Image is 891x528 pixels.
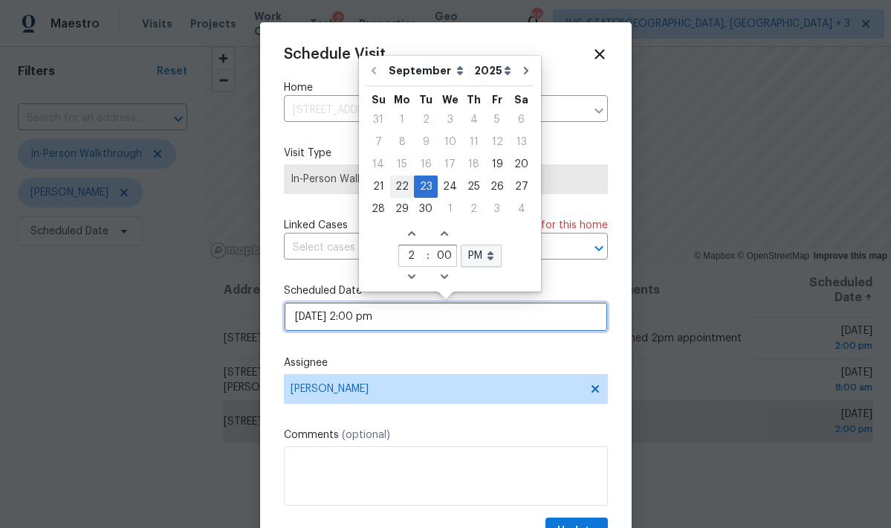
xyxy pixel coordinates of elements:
[390,199,414,219] div: 29
[366,199,390,219] div: 28
[470,59,515,82] select: Year
[462,109,485,130] div: 4
[366,132,390,152] div: 7
[291,383,582,395] span: [PERSON_NAME]
[414,198,438,220] div: Tue Sep 30 2025
[284,355,608,370] label: Assignee
[462,132,485,152] div: 11
[462,131,485,153] div: Thu Sep 11 2025
[509,153,534,176] div: Sat Sep 20 2025
[284,236,566,260] input: Select cases
[485,109,509,131] div: Fri Sep 05 2025
[438,131,462,153] div: Wed Sep 10 2025
[414,153,438,176] div: Tue Sep 16 2025
[509,176,534,197] div: 27
[485,198,509,220] div: Fri Oct 03 2025
[485,154,509,175] div: 19
[414,132,438,152] div: 9
[284,428,608,442] label: Comments
[509,199,534,219] div: 4
[390,109,414,130] div: 1
[438,199,462,219] div: 1
[438,109,462,131] div: Wed Sep 03 2025
[284,99,586,122] input: Enter in an address
[509,109,534,131] div: Sat Sep 06 2025
[462,198,485,220] div: Thu Oct 02 2025
[366,131,390,153] div: Sun Sep 07 2025
[432,267,456,288] span: Decrease minutes
[438,153,462,176] div: Wed Sep 17 2025
[592,46,608,62] span: Close
[438,109,462,130] div: 3
[438,198,462,220] div: Wed Oct 01 2025
[485,176,509,197] div: 26
[284,302,608,332] input: M/D/YYYY
[432,246,456,267] input: minutes
[589,238,609,259] button: Open
[485,176,509,198] div: Fri Sep 26 2025
[462,199,485,219] div: 2
[390,132,414,152] div: 8
[419,94,432,105] abbr: Tuesday
[442,94,459,105] abbr: Wednesday
[509,176,534,198] div: Sat Sep 27 2025
[438,154,462,175] div: 17
[399,246,424,267] input: hours (12hr clock)
[366,154,390,175] div: 14
[284,47,386,62] span: Schedule Visit
[438,176,462,198] div: Wed Sep 24 2025
[284,146,608,161] label: Visit Type
[509,132,534,152] div: 13
[394,94,410,105] abbr: Monday
[414,199,438,219] div: 30
[462,109,485,131] div: Thu Sep 04 2025
[462,154,485,175] div: 18
[462,176,485,198] div: Thu Sep 25 2025
[414,109,438,130] div: 2
[414,154,438,175] div: 16
[284,218,348,233] span: Linked Cases
[438,176,462,197] div: 24
[414,176,438,198] div: Tue Sep 23 2025
[390,176,414,198] div: Mon Sep 22 2025
[399,224,424,245] span: Increase hours (12hr clock)
[485,199,509,219] div: 3
[366,109,390,131] div: Sun Aug 31 2025
[438,132,462,152] div: 10
[414,176,438,197] div: 23
[291,172,601,187] span: In-Person Walkthrough
[515,56,537,86] button: Go to next month
[342,430,390,440] span: (optional)
[366,198,390,220] div: Sun Sep 28 2025
[514,94,528,105] abbr: Saturday
[462,153,485,176] div: Thu Sep 18 2025
[509,154,534,175] div: 20
[509,131,534,153] div: Sat Sep 13 2025
[399,267,424,288] span: Decrease hours (12hr clock)
[390,109,414,131] div: Mon Sep 01 2025
[485,131,509,153] div: Fri Sep 12 2025
[284,283,608,298] label: Scheduled Date
[363,56,385,86] button: Go to previous month
[366,176,390,198] div: Sun Sep 21 2025
[485,132,509,152] div: 12
[390,176,414,197] div: 22
[366,176,390,197] div: 21
[485,109,509,130] div: 5
[492,94,502,105] abbr: Friday
[509,109,534,130] div: 6
[390,153,414,176] div: Mon Sep 15 2025
[372,94,386,105] abbr: Sunday
[385,59,470,82] select: Month
[366,153,390,176] div: Sun Sep 14 2025
[509,198,534,220] div: Sat Oct 04 2025
[414,109,438,131] div: Tue Sep 02 2025
[390,154,414,175] div: 15
[467,94,481,105] abbr: Thursday
[366,109,390,130] div: 31
[462,176,485,197] div: 25
[485,153,509,176] div: Fri Sep 19 2025
[424,245,432,265] span: :
[390,198,414,220] div: Mon Sep 29 2025
[414,131,438,153] div: Tue Sep 09 2025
